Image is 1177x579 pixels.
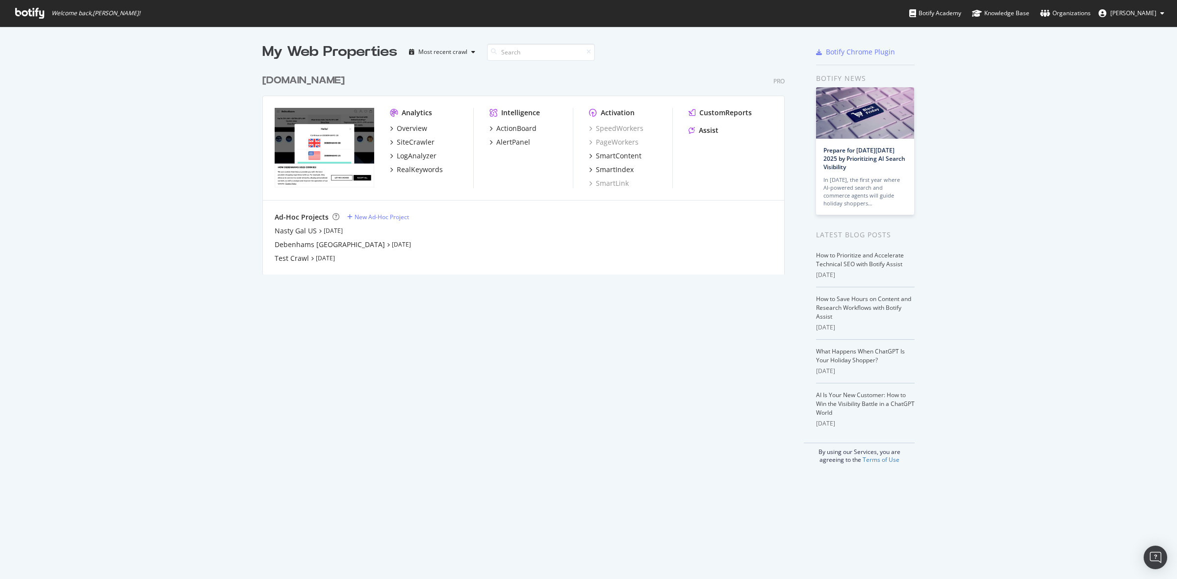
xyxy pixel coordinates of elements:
[316,254,335,262] a: [DATE]
[390,165,443,175] a: RealKeywords
[816,87,914,139] img: Prepare for Black Friday 2025 by Prioritizing AI Search Visibility
[699,108,752,118] div: CustomReports
[347,213,409,221] a: New Ad-Hoc Project
[816,391,915,417] a: AI Is Your New Customer: How to Win the Visibility Battle in a ChatGPT World
[689,126,718,135] a: Assist
[689,108,752,118] a: CustomReports
[262,62,793,275] div: grid
[397,151,436,161] div: LogAnalyzer
[397,165,443,175] div: RealKeywords
[972,8,1029,18] div: Knowledge Base
[823,146,905,171] a: Prepare for [DATE][DATE] 2025 by Prioritizing AI Search Visibility
[496,137,530,147] div: AlertPanel
[589,124,643,133] a: SpeedWorkers
[773,77,785,85] div: Pro
[909,8,961,18] div: Botify Academy
[390,151,436,161] a: LogAnalyzer
[397,124,427,133] div: Overview
[589,178,629,188] a: SmartLink
[816,229,915,240] div: Latest Blog Posts
[418,49,467,55] div: Most recent crawl
[826,47,895,57] div: Botify Chrome Plugin
[804,443,915,464] div: By using our Services, you are agreeing to the
[1040,8,1091,18] div: Organizations
[487,44,595,61] input: Search
[589,137,639,147] a: PageWorkers
[816,47,895,57] a: Botify Chrome Plugin
[1091,5,1172,21] button: [PERSON_NAME]
[324,227,343,235] a: [DATE]
[397,137,435,147] div: SiteCrawler
[816,73,915,84] div: Botify news
[390,124,427,133] a: Overview
[816,271,915,279] div: [DATE]
[816,347,905,364] a: What Happens When ChatGPT Is Your Holiday Shopper?
[596,151,641,161] div: SmartContent
[1144,546,1167,569] div: Open Intercom Messenger
[390,137,435,147] a: SiteCrawler
[262,74,349,88] a: [DOMAIN_NAME]
[262,42,397,62] div: My Web Properties
[262,74,345,88] div: [DOMAIN_NAME]
[816,367,915,376] div: [DATE]
[863,455,899,464] a: Terms of Use
[816,251,904,268] a: How to Prioritize and Accelerate Technical SEO with Botify Assist
[1110,9,1156,17] span: Zubair Kakuji
[51,9,140,17] span: Welcome back, [PERSON_NAME] !
[275,108,374,187] img: debenhams.com
[589,151,641,161] a: SmartContent
[699,126,718,135] div: Assist
[816,295,911,321] a: How to Save Hours on Content and Research Workflows with Botify Assist
[589,165,634,175] a: SmartIndex
[275,240,385,250] a: Debenhams [GEOGRAPHIC_DATA]
[275,226,317,236] a: Nasty Gal US
[402,108,432,118] div: Analytics
[501,108,540,118] div: Intelligence
[816,323,915,332] div: [DATE]
[596,165,634,175] div: SmartIndex
[405,44,479,60] button: Most recent crawl
[816,419,915,428] div: [DATE]
[496,124,537,133] div: ActionBoard
[601,108,635,118] div: Activation
[275,212,329,222] div: Ad-Hoc Projects
[489,124,537,133] a: ActionBoard
[823,176,907,207] div: In [DATE], the first year where AI-powered search and commerce agents will guide holiday shoppers…
[392,240,411,249] a: [DATE]
[489,137,530,147] a: AlertPanel
[355,213,409,221] div: New Ad-Hoc Project
[275,253,309,263] a: Test Crawl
